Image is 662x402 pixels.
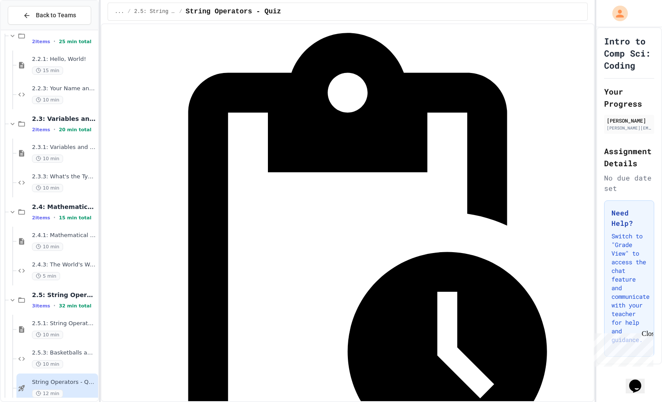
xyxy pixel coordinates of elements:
span: • [54,126,55,133]
span: 10 min [32,243,63,251]
span: 2.3: Variables and Data Types [32,115,96,123]
span: 2 items [32,215,50,221]
span: 25 min total [59,39,91,44]
span: 2 items [32,127,50,133]
span: / [127,8,130,15]
span: ... [115,8,124,15]
span: 32 min total [59,303,91,309]
button: Back to Teams [8,6,91,25]
span: 12 min [32,389,63,398]
span: 2.3.1: Variables and Data Types [32,144,96,151]
span: 2.2.1: Hello, World! [32,56,96,63]
span: • [54,214,55,221]
span: 2.5: String Operators [134,8,175,15]
span: 2.5.3: Basketballs and Footballs [32,349,96,357]
span: / [179,8,182,15]
span: 10 min [32,184,63,192]
h2: Your Progress [604,85,654,110]
span: 2.5: String Operators [32,291,96,299]
span: Back to Teams [36,11,76,20]
h2: Assignment Details [604,145,654,169]
span: 2.5.1: String Operators [32,320,96,327]
div: [PERSON_NAME] [607,117,652,124]
div: No due date set [604,173,654,193]
iframe: chat widget [626,367,653,393]
h1: Intro to Comp Sci: Coding [604,35,654,71]
span: 2.3.3: What's the Type? [32,173,96,180]
span: 15 min [32,66,63,75]
span: 10 min [32,331,63,339]
p: Switch to "Grade View" to access the chat feature and communicate with your teacher for help and ... [611,232,647,344]
span: • [54,302,55,309]
span: 10 min [32,155,63,163]
span: • [54,38,55,45]
span: 3 items [32,303,50,309]
span: 2 items [32,39,50,44]
span: 20 min total [59,127,91,133]
iframe: chat widget [590,330,653,367]
div: My Account [603,3,630,23]
span: 15 min total [59,215,91,221]
div: Chat with us now!Close [3,3,60,55]
span: 10 min [32,360,63,368]
span: 10 min [32,96,63,104]
span: 5 min [32,272,60,280]
span: String Operators - Quiz [32,379,96,386]
span: String Operators - Quiz [186,6,281,17]
h3: Need Help? [611,208,647,228]
div: [PERSON_NAME][EMAIL_ADDRESS][PERSON_NAME][DOMAIN_NAME] [607,125,652,131]
span: 2.2.3: Your Name and Favorite Movie [32,85,96,92]
span: 2.4.3: The World's Worst Farmer's Market [32,261,96,269]
span: 2.4: Mathematical Operators [32,203,96,211]
span: 2.4.1: Mathematical Operators [32,232,96,239]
